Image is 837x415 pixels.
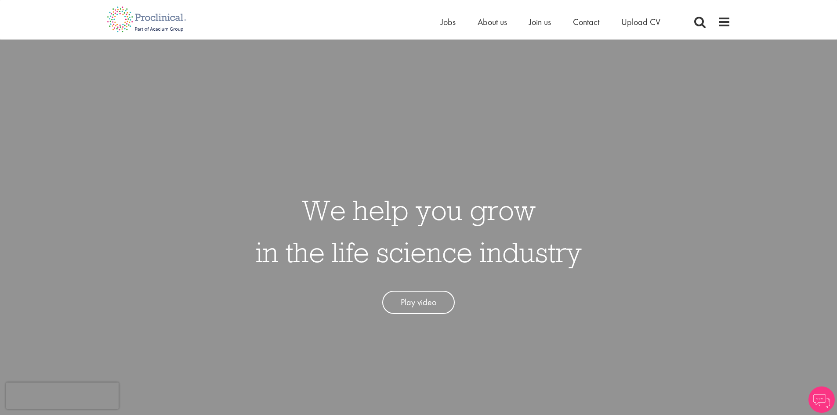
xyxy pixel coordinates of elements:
a: Jobs [441,16,456,28]
img: Chatbot [808,386,835,413]
a: Play video [382,291,455,314]
h1: We help you grow in the life science industry [256,189,582,273]
a: Upload CV [621,16,660,28]
a: Contact [573,16,599,28]
a: Join us [529,16,551,28]
a: About us [478,16,507,28]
